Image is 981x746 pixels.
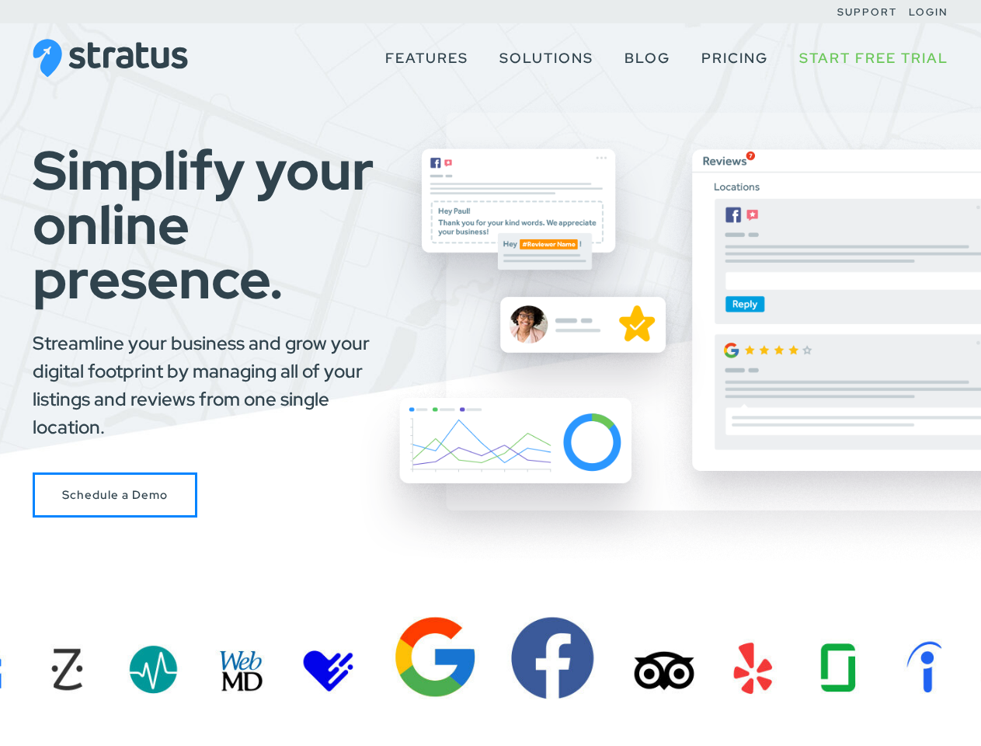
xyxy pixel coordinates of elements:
a: Solutions [499,44,593,73]
a: Blog [624,44,670,73]
a: Support [837,5,897,19]
a: Pricing [701,44,768,73]
a: Login [909,5,948,19]
a: Start Free Trial [799,44,948,73]
p: Streamline your business and grow your digital footprint by managing all of your listings and rev... [33,329,399,441]
h1: Simplify your online presence. [33,143,399,306]
img: Group of floating boxes showing Stratus features [360,101,981,563]
nav: Primary [370,23,948,93]
a: Features [385,44,468,73]
img: Stratus [33,39,188,78]
a: Schedule a Stratus Demo with Us [33,472,197,518]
